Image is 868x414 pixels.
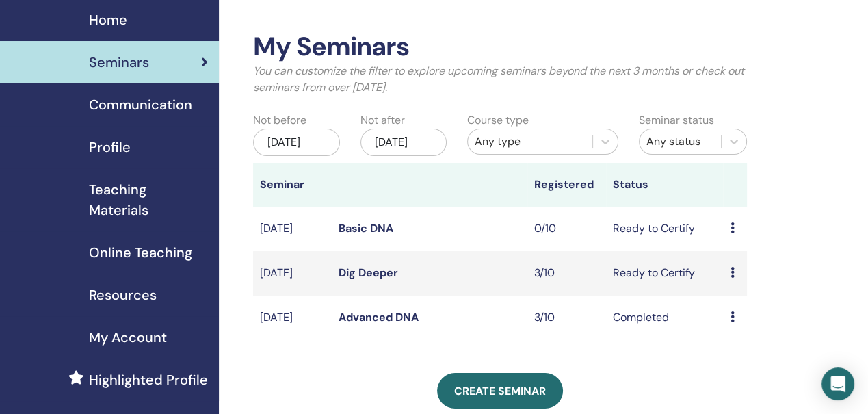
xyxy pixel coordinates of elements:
[360,129,447,156] div: [DATE]
[454,384,546,398] span: Create seminar
[89,242,192,263] span: Online Teaching
[89,179,208,220] span: Teaching Materials
[360,112,405,129] label: Not after
[606,251,724,296] td: Ready to Certify
[467,112,529,129] label: Course type
[89,285,157,305] span: Resources
[89,10,127,30] span: Home
[339,221,393,235] a: Basic DNA
[253,112,306,129] label: Not before
[527,207,606,251] td: 0/10
[646,133,714,150] div: Any status
[253,296,332,340] td: [DATE]
[89,327,167,348] span: My Account
[339,266,398,280] a: Dig Deeper
[639,112,714,129] label: Seminar status
[253,207,332,251] td: [DATE]
[89,137,131,157] span: Profile
[253,129,340,156] div: [DATE]
[89,94,192,115] span: Communication
[437,373,563,409] a: Create seminar
[475,133,586,150] div: Any type
[339,310,419,324] a: Advanced DNA
[253,31,747,63] h2: My Seminars
[527,163,606,207] th: Registered
[606,207,724,251] td: Ready to Certify
[253,251,332,296] td: [DATE]
[253,63,747,96] p: You can customize the filter to explore upcoming seminars beyond the next 3 months or check out s...
[821,367,854,400] div: Open Intercom Messenger
[527,251,606,296] td: 3/10
[606,296,724,340] td: Completed
[253,163,332,207] th: Seminar
[606,163,724,207] th: Status
[527,296,606,340] td: 3/10
[89,52,149,73] span: Seminars
[89,370,208,390] span: Highlighted Profile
